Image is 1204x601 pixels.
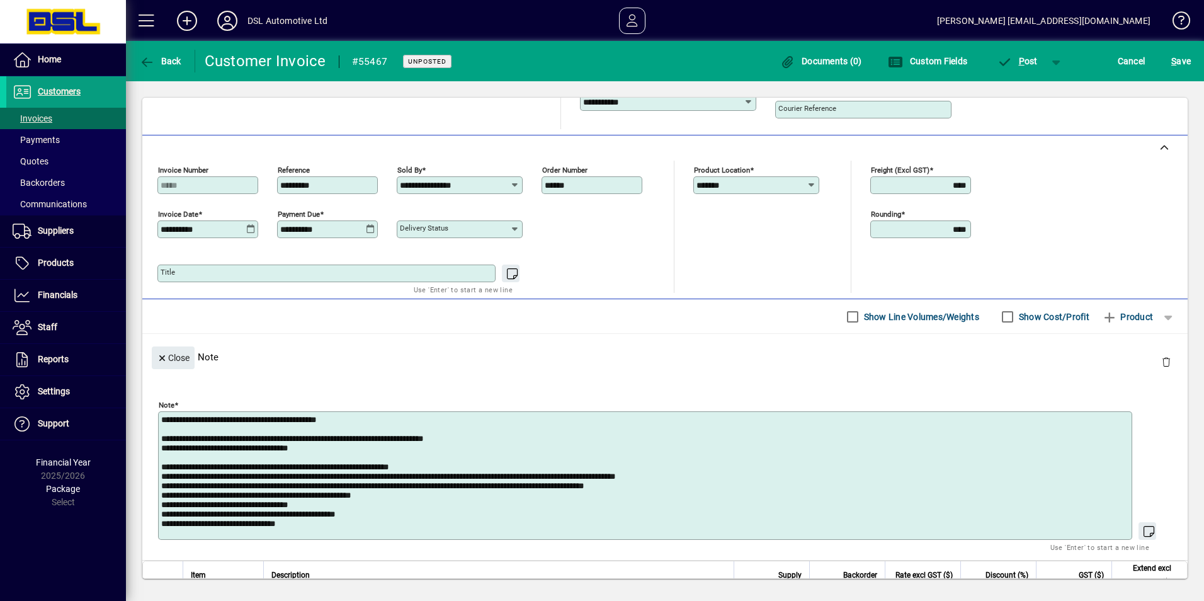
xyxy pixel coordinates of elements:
span: Close [157,348,190,369]
a: Settings [6,376,126,408]
span: Staff [38,322,57,332]
button: Delete [1151,346,1181,377]
button: Custom Fields [885,50,970,72]
mat-label: Order number [542,166,588,175]
a: Invoices [6,108,126,129]
mat-label: Delivery status [400,224,448,232]
a: Reports [6,344,126,375]
span: ave [1171,51,1191,71]
span: GST ($) [1079,568,1104,582]
span: Custom Fields [888,56,967,66]
mat-label: Invoice number [158,166,208,175]
button: Cancel [1115,50,1149,72]
span: Extend excl GST ($) [1120,561,1171,589]
a: Payments [6,129,126,151]
span: Backorder [843,568,877,582]
span: P [1019,56,1025,66]
a: Support [6,408,126,440]
span: Settings [38,386,70,396]
mat-label: Payment due [278,210,320,219]
span: Supply [778,568,802,582]
div: DSL Automotive Ltd [247,11,327,31]
span: Suppliers [38,226,74,236]
a: Backorders [6,172,126,193]
mat-label: Note [159,401,174,409]
button: Back [136,50,185,72]
mat-hint: Use 'Enter' to start a new line [1050,540,1149,554]
label: Show Line Volumes/Weights [861,311,979,323]
mat-label: Title [161,268,175,277]
button: Post [991,50,1044,72]
button: Profile [207,9,247,32]
span: Financial Year [36,457,91,467]
mat-label: Rounding [871,210,901,219]
mat-label: Invoice date [158,210,198,219]
span: Payments [13,135,60,145]
mat-hint: Use 'Enter' to start a new line [414,282,513,297]
span: Discount (%) [985,568,1028,582]
label: Show Cost/Profit [1016,311,1089,323]
span: Item [191,568,206,582]
span: Back [139,56,181,66]
div: [PERSON_NAME] [EMAIL_ADDRESS][DOMAIN_NAME] [937,11,1150,31]
span: Description [271,568,310,582]
button: Product [1096,306,1159,328]
a: Suppliers [6,215,126,247]
div: #55467 [352,52,388,72]
span: Quotes [13,156,48,166]
span: Financials [38,290,77,300]
a: Financials [6,280,126,311]
span: ost [997,56,1038,66]
app-page-header-button: Back [126,50,195,72]
span: Documents (0) [780,56,862,66]
a: Staff [6,312,126,343]
mat-label: Reference [278,166,310,175]
mat-label: Sold by [397,166,422,175]
a: Quotes [6,151,126,172]
span: Support [38,418,69,428]
a: Home [6,44,126,76]
button: Close [152,346,195,369]
span: Communications [13,199,87,209]
span: Product [1102,307,1153,327]
mat-label: Freight (excl GST) [871,166,929,175]
span: Reports [38,354,69,364]
app-page-header-button: Close [149,352,198,363]
span: Rate excl GST ($) [895,568,953,582]
span: Package [46,484,80,494]
span: Cancel [1118,51,1145,71]
a: Communications [6,193,126,215]
mat-label: Courier Reference [778,104,836,113]
a: Products [6,248,126,279]
button: Save [1168,50,1194,72]
a: Knowledge Base [1163,3,1188,43]
button: Add [167,9,207,32]
span: Unposted [408,57,446,66]
div: Note [142,334,1188,380]
span: Invoices [13,113,52,123]
span: Products [38,258,74,268]
span: S [1171,56,1176,66]
mat-label: Product location [694,166,750,175]
app-page-header-button: Delete [1151,356,1181,367]
div: Customer Invoice [205,51,326,71]
span: Home [38,54,61,64]
button: Documents (0) [777,50,865,72]
span: Backorders [13,178,65,188]
span: Customers [38,86,81,96]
